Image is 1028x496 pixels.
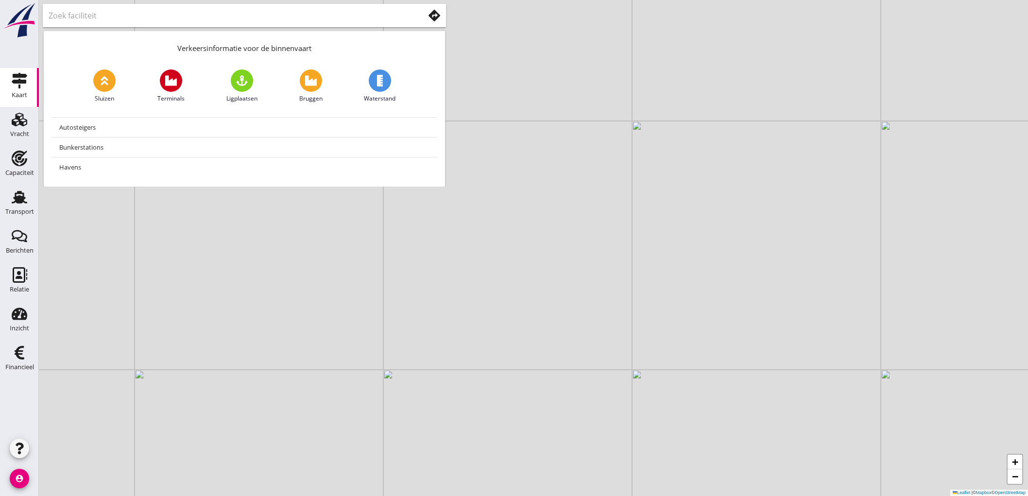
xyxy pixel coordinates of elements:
[1008,455,1022,469] a: Zoom in
[95,94,114,103] span: Sluizen
[157,94,185,103] span: Terminals
[12,92,27,98] div: Kaart
[994,490,1026,495] a: OpenStreetMap
[5,364,34,370] div: Financieel
[10,469,29,488] i: account_circle
[5,170,34,176] div: Capaciteit
[59,121,429,133] div: Autosteigers
[1012,470,1018,482] span: −
[972,490,973,495] span: |
[299,69,323,103] a: Bruggen
[44,31,445,62] div: Verkeersinformatie voor de binnenvaart
[1012,456,1018,468] span: +
[1008,469,1022,484] a: Zoom out
[10,286,29,292] div: Relatie
[5,208,34,215] div: Transport
[299,94,323,103] span: Bruggen
[93,69,116,103] a: Sluizen
[2,2,37,38] img: logo-small.a267ee39.svg
[953,490,970,495] a: Leaflet
[364,94,395,103] span: Waterstand
[49,8,411,23] input: Zoek faciliteit
[10,325,29,331] div: Inzicht
[976,490,992,495] a: Mapbox
[157,69,185,103] a: Terminals
[226,69,257,103] a: Ligplaatsen
[10,131,29,137] div: Vracht
[364,69,395,103] a: Waterstand
[950,490,1028,496] div: © ©
[226,94,257,103] span: Ligplaatsen
[59,161,429,173] div: Havens
[6,247,34,254] div: Berichten
[59,141,429,153] div: Bunkerstations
